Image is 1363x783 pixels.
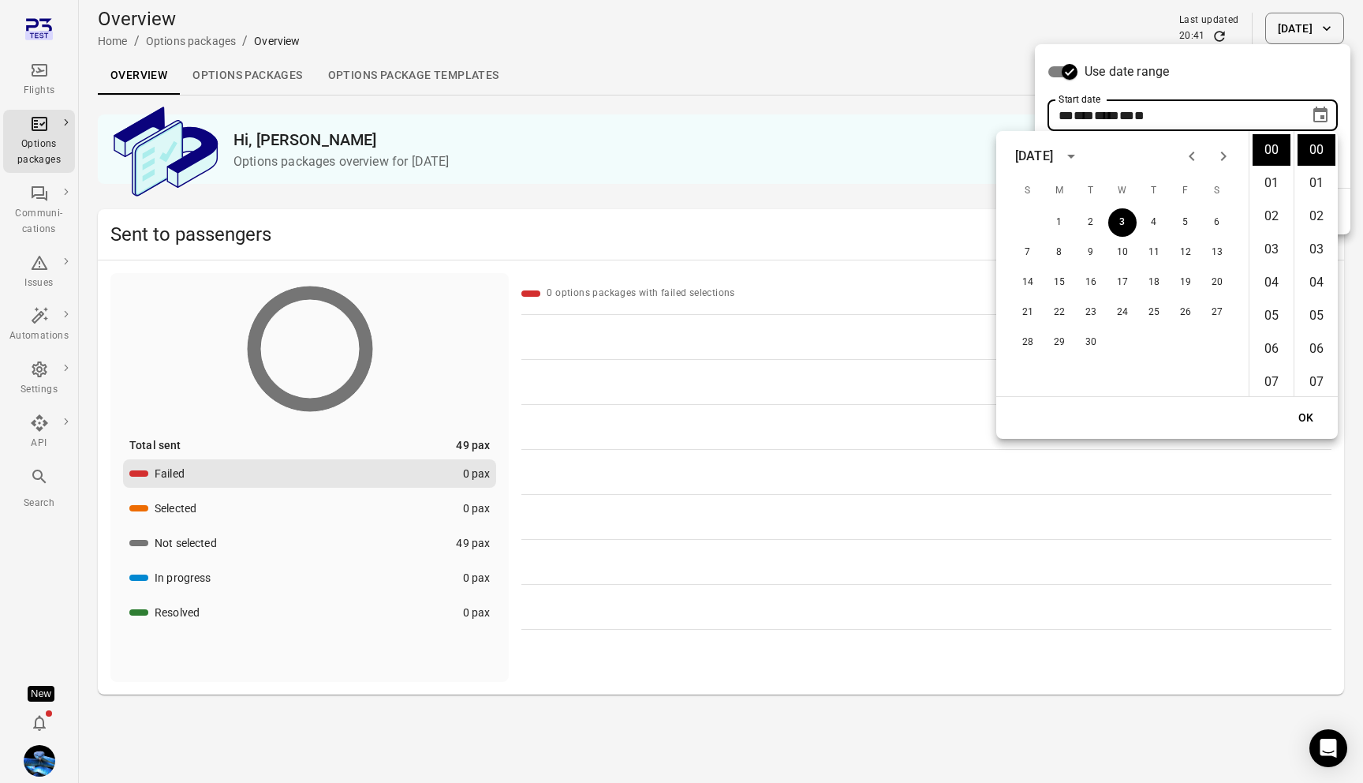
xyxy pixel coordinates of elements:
button: 9 [1077,238,1105,267]
button: 24 [1108,298,1137,327]
li: 2 hours [1253,200,1290,232]
li: 5 hours [1253,300,1290,332]
button: 8 [1045,238,1074,267]
span: Minutes [1134,110,1145,122]
button: 10 [1108,238,1137,267]
li: 5 minutes [1298,300,1335,332]
label: Start date [1059,92,1100,106]
button: calendar view is open, switch to year view [1058,143,1085,170]
button: 18 [1140,268,1168,297]
div: Open Intercom Messenger [1309,729,1347,767]
button: 17 [1108,268,1137,297]
button: Previous month [1176,140,1208,172]
button: 3 [1108,208,1137,237]
li: 2 minutes [1298,200,1335,232]
button: 27 [1203,298,1231,327]
button: 16 [1077,268,1105,297]
span: Thursday [1140,175,1168,207]
button: 7 [1014,238,1042,267]
span: Friday [1171,175,1200,207]
button: 21 [1014,298,1042,327]
li: 7 minutes [1298,366,1335,398]
span: Use date range [1085,62,1169,81]
span: Sunday [1014,175,1042,207]
button: 20 [1203,268,1231,297]
button: 11 [1140,238,1168,267]
span: Year [1094,110,1119,122]
span: Month [1074,110,1094,122]
button: 1 [1045,208,1074,237]
button: 15 [1045,268,1074,297]
button: 22 [1045,298,1074,327]
div: [DATE] [1015,147,1053,166]
button: 26 [1171,298,1200,327]
button: 4 [1140,208,1168,237]
button: 12 [1171,238,1200,267]
button: 28 [1014,328,1042,357]
li: 1 hours [1253,167,1290,199]
span: Saturday [1203,175,1231,207]
li: 3 hours [1253,234,1290,265]
button: 13 [1203,238,1231,267]
button: 29 [1045,328,1074,357]
button: 14 [1014,268,1042,297]
li: 0 minutes [1298,134,1335,166]
li: 7 hours [1253,366,1290,398]
button: 25 [1140,298,1168,327]
span: Day [1059,110,1074,122]
span: Hours [1119,110,1134,122]
button: 5 [1171,208,1200,237]
li: 4 hours [1253,267,1290,298]
li: 1 minutes [1298,167,1335,199]
span: Wednesday [1108,175,1137,207]
button: Next month [1208,140,1239,172]
button: 19 [1171,268,1200,297]
li: 3 minutes [1298,234,1335,265]
li: 0 hours [1253,134,1290,166]
span: Tuesday [1077,175,1105,207]
button: 6 [1203,208,1231,237]
button: 23 [1077,298,1105,327]
button: 30 [1077,328,1105,357]
li: 6 minutes [1298,333,1335,365]
ul: Select minutes [1294,131,1338,396]
li: 4 minutes [1298,267,1335,298]
button: OK [1281,403,1331,433]
span: Monday [1045,175,1074,207]
li: 6 hours [1253,333,1290,365]
button: Choose date, selected date is Sep 3, 2025 [1305,99,1336,131]
ul: Select hours [1249,131,1294,396]
button: 2 [1077,208,1105,237]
